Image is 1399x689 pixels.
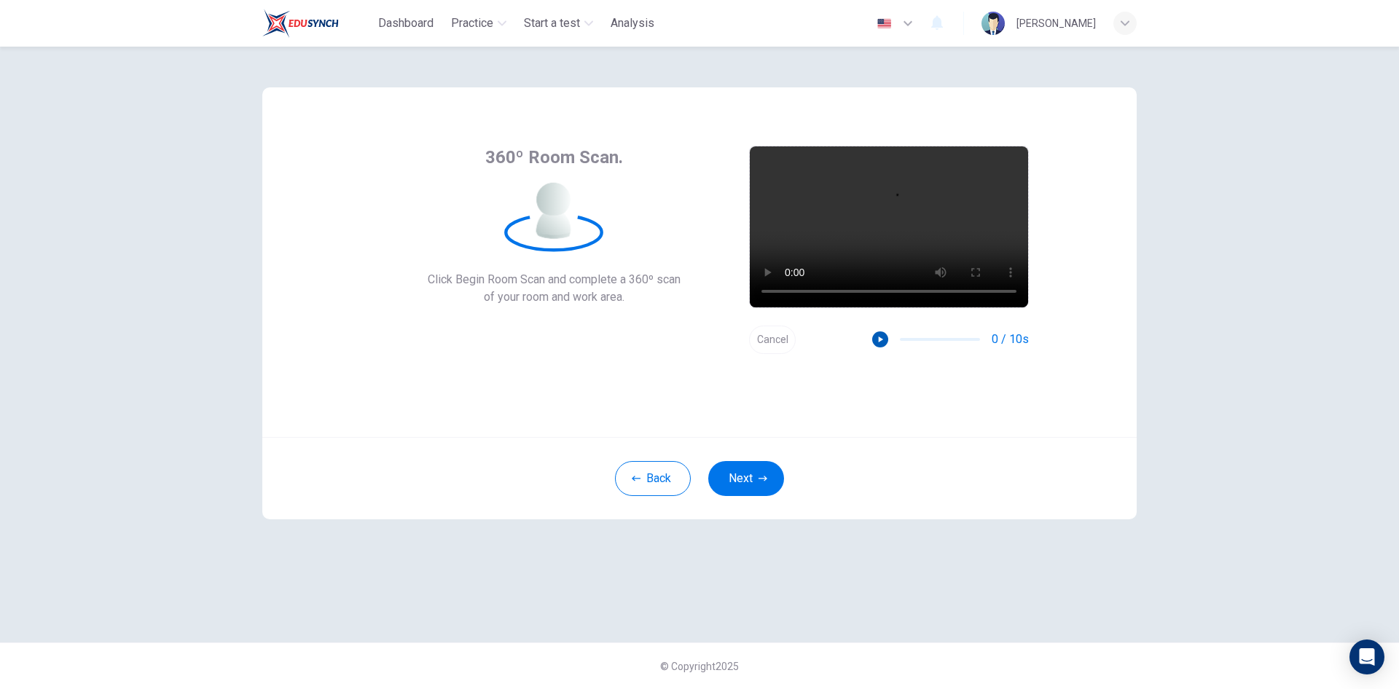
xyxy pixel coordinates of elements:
img: Profile picture [981,12,1005,35]
a: Train Test logo [262,9,372,38]
button: Dashboard [372,10,439,36]
button: Cancel [749,326,796,354]
span: Start a test [524,15,580,32]
button: Practice [445,10,512,36]
span: © Copyright 2025 [660,661,739,672]
span: of your room and work area. [428,288,681,306]
span: Analysis [611,15,654,32]
img: Train Test logo [262,9,339,38]
button: Next [708,461,784,496]
div: [PERSON_NAME] [1016,15,1096,32]
span: 360º Room Scan. [485,146,623,169]
div: Open Intercom Messenger [1349,639,1384,674]
span: Practice [451,15,493,32]
button: Back [615,461,691,496]
button: Analysis [605,10,660,36]
img: en [875,18,893,29]
span: Dashboard [378,15,434,32]
span: Click Begin Room Scan and complete a 360º scan [428,271,681,288]
button: Start a test [518,10,599,36]
span: 0 / 10s [992,331,1029,348]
